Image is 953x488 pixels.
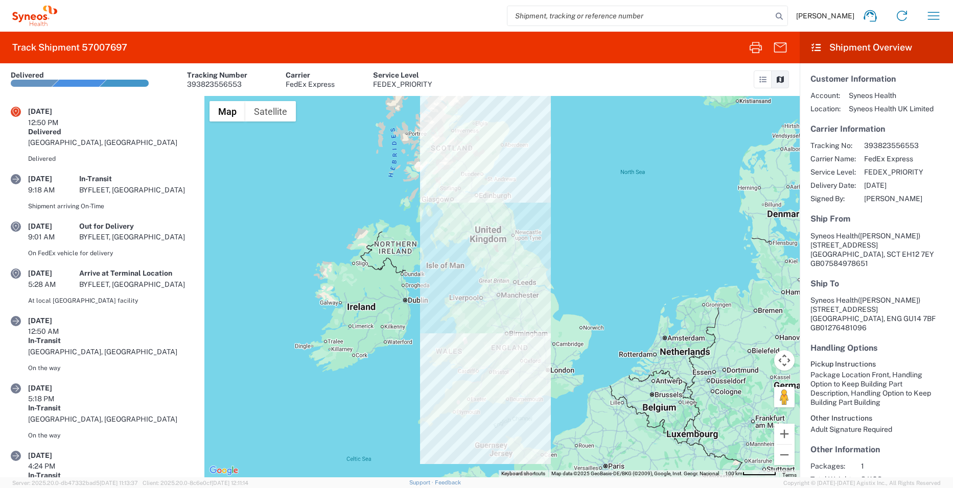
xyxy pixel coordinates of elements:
[187,70,247,80] div: Tracking Number
[79,269,194,278] div: Arrive at Terminal Location
[79,280,194,289] div: BYFLEET, [GEOGRAPHIC_DATA]
[810,91,841,100] span: Account:
[849,104,934,113] span: Syneos Health UK Limited
[11,70,44,80] div: Delivered
[28,222,79,231] div: [DATE]
[796,11,854,20] span: [PERSON_NAME]
[858,232,920,240] span: ([PERSON_NAME])
[507,6,772,26] input: Shipment, tracking or reference number
[810,154,856,163] span: Carrier Name:
[28,249,194,258] div: On FedEx vehicle for delivery
[810,296,942,332] address: [GEOGRAPHIC_DATA], ENG GU14 7BF GB
[810,414,942,423] h6: Other Instructions
[774,350,795,371] button: Map camera controls
[782,472,797,478] a: Terms
[810,360,942,369] h6: Pickup Instructions
[28,336,194,345] div: In-Transit
[207,464,241,477] img: Google
[207,464,241,477] a: Open this area in Google Maps (opens a new window)
[810,445,942,454] h5: Other Information
[187,80,247,89] div: 393823556553
[100,480,138,486] span: [DATE] 11:13:37
[28,296,194,305] div: At local [GEOGRAPHIC_DATA] facility
[28,383,79,393] div: [DATE]
[12,41,127,54] h2: Track Shipment 57007697
[810,232,858,240] span: Syneos Health
[373,70,432,80] div: Service Level
[12,480,138,486] span: Server: 2025.20.0-db47332bad5
[810,194,856,203] span: Signed By:
[810,296,920,313] span: Syneos Health [STREET_ADDRESS]
[810,104,841,113] span: Location:
[28,280,79,289] div: 5:28 AM
[28,107,79,116] div: [DATE]
[28,138,194,147] div: [GEOGRAPHIC_DATA], [GEOGRAPHIC_DATA]
[28,394,79,403] div: 5:18 PM
[28,461,79,471] div: 4:24 PM
[800,32,953,63] header: Shipment Overview
[810,214,942,224] h5: Ship From
[810,74,942,84] h5: Customer Information
[810,461,853,471] span: Packages:
[28,451,79,460] div: [DATE]
[79,174,194,183] div: In-Transit
[774,445,795,465] button: Zoom out
[774,424,795,444] button: Zoom in
[501,470,545,477] button: Keyboard shortcuts
[722,470,779,477] button: Map Scale: 100 km per 62 pixels
[864,167,923,177] span: FEDEX_PRIORITY
[245,101,296,121] button: Show satellite imagery
[28,185,79,194] div: 9:18 AM
[286,70,335,80] div: Carrier
[286,80,335,89] div: FedEx Express
[820,259,868,267] span: 07584978651
[28,316,79,325] div: [DATE]
[810,241,878,249] span: [STREET_ADDRESS]
[864,181,923,190] span: [DATE]
[783,478,941,487] span: Copyright © [DATE]-[DATE] Agistix Inc., All Rights Reserved
[725,471,742,476] span: 100 km
[28,269,79,278] div: [DATE]
[28,327,79,336] div: 12:50 AM
[79,185,194,194] div: BYFLEET, [GEOGRAPHIC_DATA]
[810,475,853,484] span: Total Weight:
[858,296,920,304] span: ([PERSON_NAME])
[435,479,461,485] a: Feedback
[212,480,248,486] span: [DATE] 12:11:14
[79,232,194,241] div: BYFLEET, [GEOGRAPHIC_DATA]
[79,222,194,231] div: Out for Delivery
[28,431,194,440] div: On the way
[810,167,856,177] span: Service Level:
[28,363,194,373] div: On the way
[28,127,194,136] div: Delivered
[864,194,923,203] span: [PERSON_NAME]
[774,387,795,407] button: Drag Pegman onto the map to open Street View
[28,232,79,241] div: 9:01 AM
[810,343,942,353] h5: Handling Options
[28,414,194,424] div: [GEOGRAPHIC_DATA], [GEOGRAPHIC_DATA]
[28,174,79,183] div: [DATE]
[28,347,194,356] div: [GEOGRAPHIC_DATA], [GEOGRAPHIC_DATA]
[861,461,919,471] span: 1
[409,479,435,485] a: Support
[810,370,942,407] div: Package Location Front, Handling Option to Keep Building Part Description, Handling Option to Kee...
[810,124,942,134] h5: Carrier Information
[143,480,248,486] span: Client: 2025.20.0-8c6e0cf
[28,154,194,163] div: Delivered
[810,425,942,434] div: Adult Signature Required
[864,141,923,150] span: 393823556553
[820,324,867,332] span: 01276481096
[210,101,245,121] button: Show street map
[861,475,919,484] span: 3 KGS
[28,118,79,127] div: 12:50 PM
[28,202,194,211] div: Shipment arriving On-Time
[810,141,856,150] span: Tracking No:
[810,279,942,288] h5: Ship To
[551,471,719,476] span: Map data ©2025 GeoBasis-DE/BKG (©2009), Google, Inst. Geogr. Nacional
[810,231,942,268] address: [GEOGRAPHIC_DATA], SCT EH12 7EY GB
[864,154,923,163] span: FedEx Express
[849,91,934,100] span: Syneos Health
[810,181,856,190] span: Delivery Date:
[28,403,194,412] div: In-Transit
[373,80,432,89] div: FEDEX_PRIORITY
